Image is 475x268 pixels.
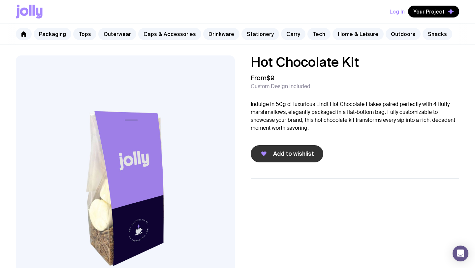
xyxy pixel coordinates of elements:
[267,74,274,82] span: $9
[34,28,71,40] a: Packaging
[251,145,323,162] button: Add to wishlist
[203,28,239,40] a: Drinkware
[332,28,384,40] a: Home & Leisure
[386,28,421,40] a: Outdoors
[73,28,96,40] a: Tops
[423,28,452,40] a: Snacks
[138,28,201,40] a: Caps & Accessories
[307,28,331,40] a: Tech
[453,246,468,261] div: Open Intercom Messenger
[251,100,459,132] p: Indulge in 50g of luxurious Lindt Hot Chocolate Flakes paired perfectly with 4 fluffy marshmallow...
[98,28,136,40] a: Outerwear
[408,6,459,17] button: Your Project
[241,28,279,40] a: Stationery
[273,150,314,158] span: Add to wishlist
[413,8,445,15] span: Your Project
[390,6,405,17] button: Log In
[251,83,310,90] span: Custom Design Included
[251,55,459,69] h1: Hot Chocolate Kit
[281,28,305,40] a: Carry
[251,74,274,82] span: From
